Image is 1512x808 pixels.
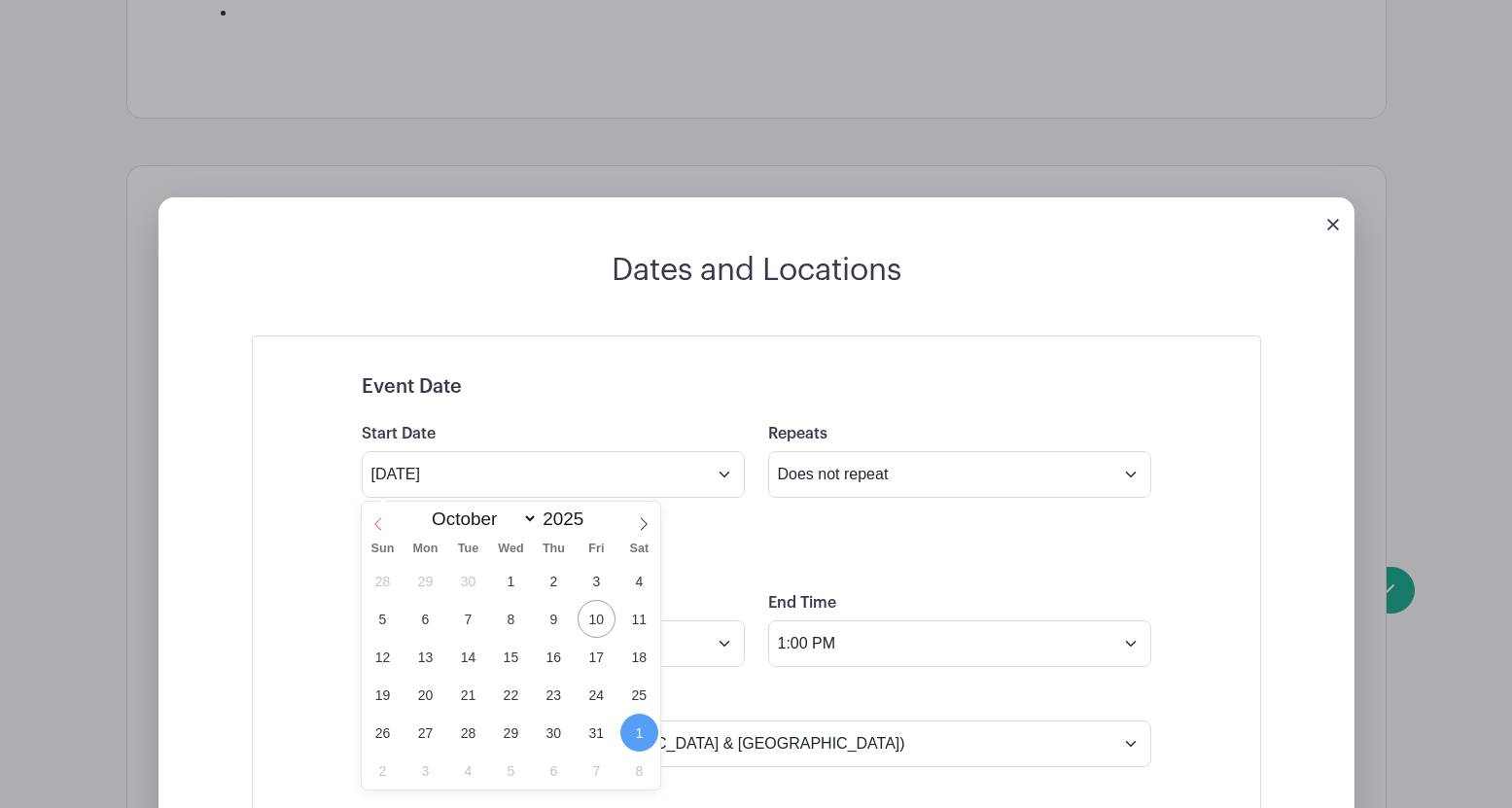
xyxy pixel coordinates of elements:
[578,638,615,676] span: October 17, 2025
[446,543,489,555] span: Tue
[364,752,402,790] span: November 2, 2025
[492,752,530,790] span: November 5, 2025
[404,543,446,555] span: Mon
[406,676,444,714] span: October 20, 2025
[423,508,538,530] select: Month
[449,752,487,790] span: November 4, 2025
[406,714,444,752] span: October 27, 2025
[620,714,658,752] span: November 1, 2025
[406,562,444,600] span: September 29, 2025
[617,543,660,555] span: Sat
[362,451,745,498] input: Select
[364,638,402,676] span: October 12, 2025
[449,714,487,752] span: October 28, 2025
[449,676,487,714] span: October 21, 2025
[364,714,402,752] span: October 26, 2025
[768,620,1151,667] input: Select
[578,676,615,714] span: October 24, 2025
[158,252,1354,289] h2: Dates and Locations
[492,676,530,714] span: October 22, 2025
[620,562,658,600] span: October 4, 2025
[406,752,444,790] span: November 3, 2025
[362,543,404,555] span: Sun
[492,714,530,752] span: October 29, 2025
[620,752,658,790] span: November 8, 2025
[620,638,658,676] span: October 18, 2025
[364,676,402,714] span: October 19, 2025
[489,543,532,555] span: Wed
[362,545,1151,568] h5: Time
[364,600,402,638] span: October 5, 2025
[535,600,573,638] span: October 9, 2025
[620,600,658,638] span: October 11, 2025
[768,425,827,443] label: Repeats
[406,600,444,638] span: October 6, 2025
[575,543,617,555] span: Fri
[449,638,487,676] span: October 14, 2025
[535,714,573,752] span: October 30, 2025
[578,714,615,752] span: October 31, 2025
[620,676,658,714] span: October 25, 2025
[492,638,530,676] span: October 15, 2025
[406,638,444,676] span: October 13, 2025
[449,600,487,638] span: October 7, 2025
[578,752,615,790] span: November 7, 2025
[535,752,573,790] span: November 6, 2025
[535,676,573,714] span: October 23, 2025
[449,562,487,600] span: September 30, 2025
[578,562,615,600] span: October 3, 2025
[492,562,530,600] span: October 1, 2025
[362,425,436,443] label: Start Date
[362,375,1151,399] h5: Event Date
[1327,219,1339,230] img: close_button-5f87c8562297e5c2d7936805f587ecaba9071eb48480494691a3f1689db116b3.svg
[535,562,573,600] span: October 2, 2025
[578,600,615,638] span: October 10, 2025
[492,600,530,638] span: October 8, 2025
[364,562,402,600] span: September 28, 2025
[768,594,836,613] label: End Time
[535,638,573,676] span: October 16, 2025
[538,509,599,530] input: Year
[532,543,575,555] span: Thu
